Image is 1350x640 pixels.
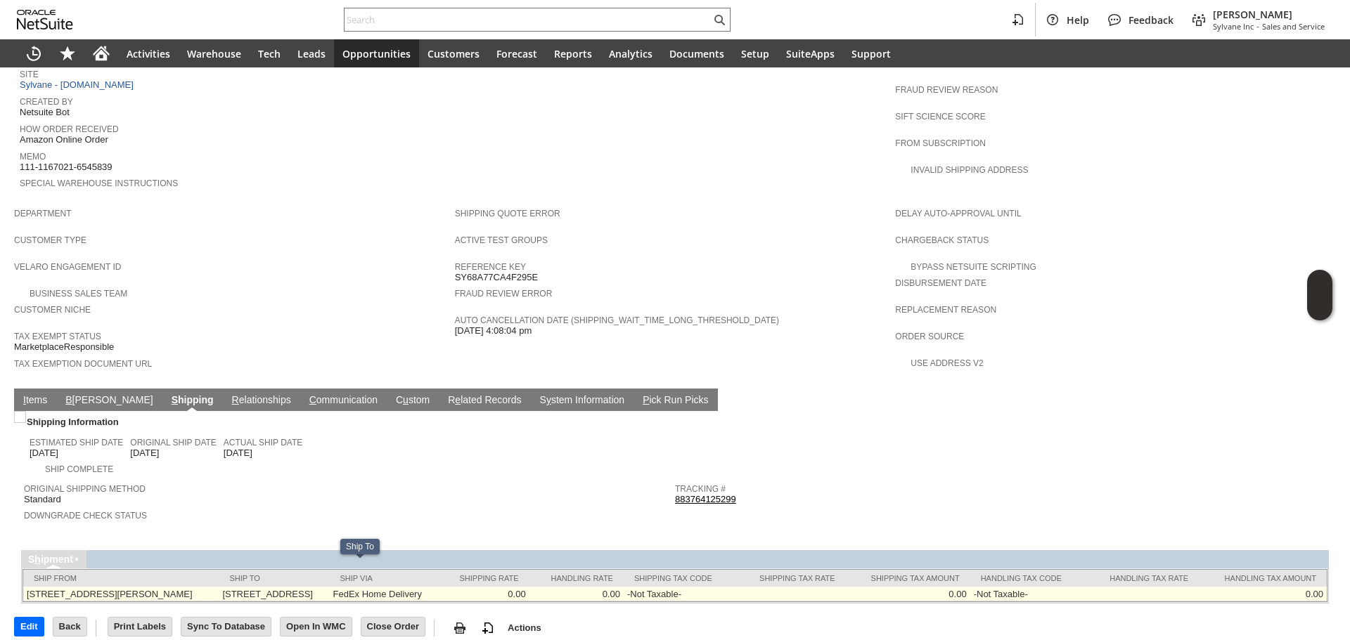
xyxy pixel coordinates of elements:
[30,448,58,459] span: [DATE]
[895,235,989,245] a: Chargeback Status
[130,438,216,448] a: Original Ship Date
[24,484,146,494] a: Original Shipping Method
[361,618,425,636] input: Close Order
[84,39,118,67] a: Home
[334,39,419,67] a: Opportunities
[711,11,728,28] svg: Search
[455,289,553,299] a: Fraud Review Error
[546,39,600,67] a: Reports
[168,394,217,407] a: Shipping
[30,438,123,448] a: Estimated Ship Date
[609,47,652,60] span: Analytics
[14,305,91,315] a: Customer Niche
[846,587,970,601] td: 0.00
[20,97,73,107] a: Created By
[895,209,1021,218] a: Delay Auto-Approval Until
[895,85,998,95] a: Fraud Review Reason
[392,394,433,407] a: Custom
[546,394,551,405] span: y
[403,394,409,405] span: u
[224,448,252,459] span: [DATE]
[1129,13,1174,27] span: Feedback
[741,47,769,60] span: Setup
[224,438,302,448] a: Actual Ship Date
[20,79,137,90] a: Sylvane - [DOMAIN_NAME]
[600,39,661,67] a: Analytics
[455,209,560,218] a: Shipping Quote Error
[1199,587,1327,601] td: 0.00
[851,47,891,60] span: Support
[1213,8,1325,21] span: [PERSON_NAME]
[258,47,281,60] span: Tech
[93,45,110,62] svg: Home
[17,10,73,30] svg: logo
[345,11,711,28] input: Search
[624,587,736,601] td: -Not Taxable-
[17,39,51,67] a: Recent Records
[1256,21,1259,32] span: -
[911,262,1036,272] a: Bypass NetSuite Scripting
[20,124,119,134] a: How Order Received
[20,134,108,145] span: Amazon Online Order
[23,587,219,601] td: [STREET_ADDRESS][PERSON_NAME]
[65,394,72,405] span: B
[130,448,159,459] span: [DATE]
[843,39,899,67] a: Support
[14,262,121,272] a: Velaro Engagement ID
[34,574,208,582] div: Ship From
[733,39,778,67] a: Setup
[250,39,289,67] a: Tech
[536,394,629,407] a: System Information
[62,394,156,407] a: B[PERSON_NAME]
[455,262,526,272] a: Reference Key
[427,47,480,60] span: Customers
[34,554,41,565] span: h
[14,359,152,369] a: Tax Exemption Document URL
[634,574,726,582] div: Shipping Tax Code
[181,618,271,636] input: Sync To Database
[455,394,461,405] span: e
[30,289,127,299] a: Business Sales Team
[675,484,726,494] a: Tracking #
[346,542,374,551] div: Ship To
[229,574,319,582] div: Ship To
[51,39,84,67] div: Shortcuts
[20,162,112,173] span: 111-1167021-6545839
[14,341,114,353] span: MarketplaceResponsible
[496,47,537,60] span: Forecast
[1311,391,1327,408] a: Unrolled view on
[118,39,179,67] a: Activities
[451,620,468,636] img: print.svg
[24,511,147,521] a: Downgrade Check Status
[14,235,86,245] a: Customer Type
[127,47,170,60] span: Activities
[455,235,548,245] a: Active Test Groups
[643,394,649,405] span: P
[281,618,352,636] input: Open In WMC
[229,394,295,407] a: Relationships
[639,394,712,407] a: Pick Run Picks
[1209,574,1316,582] div: Handling Tax Amount
[53,618,86,636] input: Back
[28,554,73,565] a: Shipment
[895,278,986,288] a: Disbursement Date
[444,394,525,407] a: Related Records
[14,332,101,341] a: Tax Exempt Status
[289,39,334,67] a: Leads
[1213,21,1254,32] span: Sylvane Inc
[24,414,669,430] div: Shipping Information
[45,464,113,474] a: Ship Complete
[981,574,1076,582] div: Handling Tax Code
[449,574,518,582] div: Shipping Rate
[895,332,964,341] a: Order Source
[895,138,986,148] a: From Subscription
[340,574,428,582] div: Ship Via
[540,574,613,582] div: Handling Rate
[59,45,76,62] svg: Shortcuts
[669,47,724,60] span: Documents
[20,107,70,118] span: Netsuite Bot
[911,165,1028,175] a: Invalid Shipping Address
[108,618,172,636] input: Print Labels
[455,325,532,337] span: [DATE] 4:08:04 pm
[970,587,1086,601] td: -Not Taxable-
